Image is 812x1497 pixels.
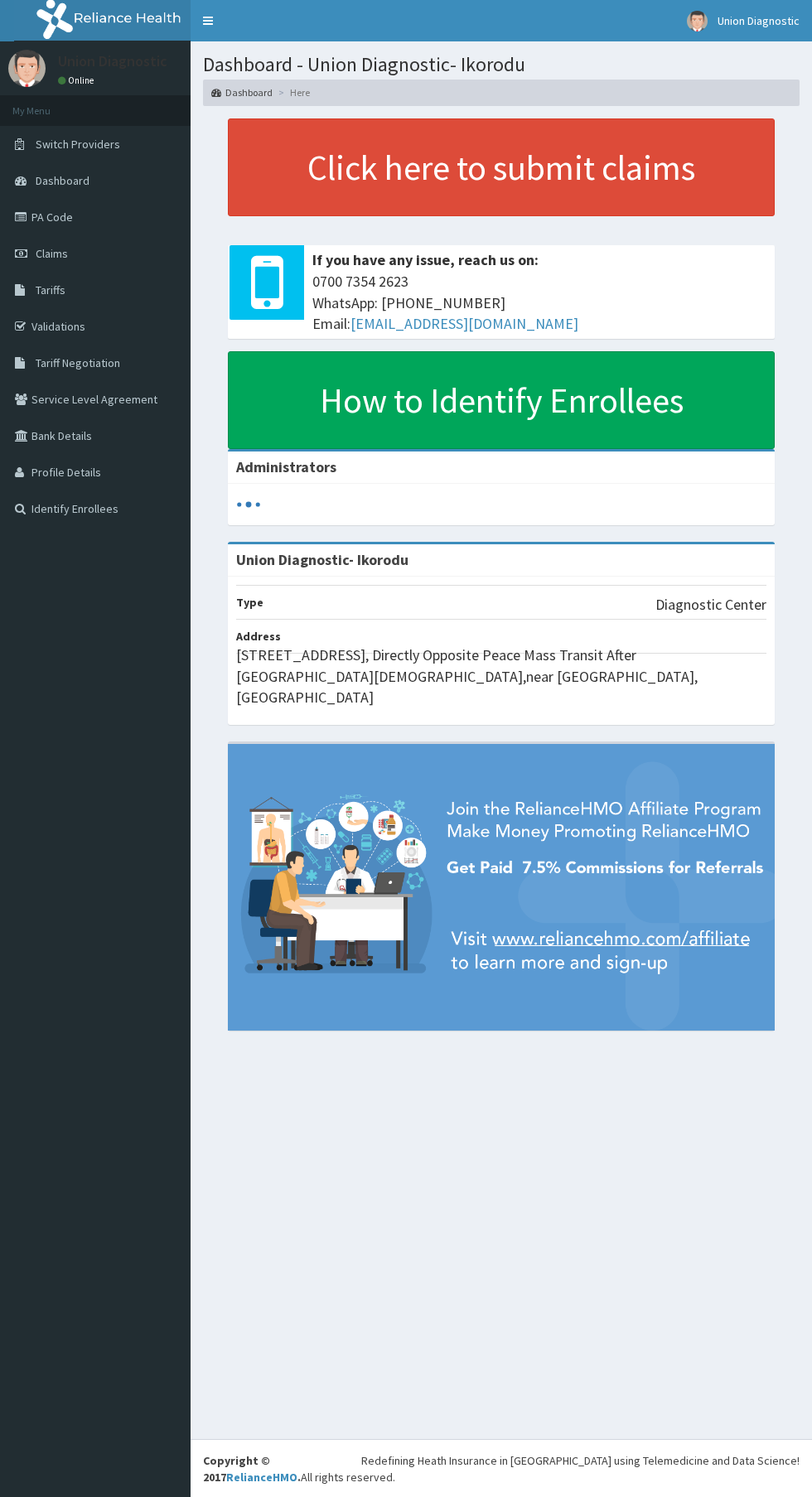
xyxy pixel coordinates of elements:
[228,351,775,449] a: How to Identify Enrollees
[203,54,800,75] h1: Dashboard - Union Diagnostic- Ikorodu
[274,85,310,99] li: Here
[58,75,98,86] a: Online
[228,744,775,1030] img: provider-team-banner.png
[211,85,273,99] a: Dashboard
[236,492,261,517] svg: audio-loading
[36,355,120,370] span: Tariff Negotiation
[687,11,708,31] img: User Image
[655,594,766,616] p: Diagnostic Center
[312,271,766,335] span: 0700 7354 2623 WhatsApp: [PHONE_NUMBER] Email:
[236,629,281,644] b: Address
[718,13,800,28] span: Union Diagnostic
[36,173,89,188] span: Dashboard
[350,314,578,333] a: [EMAIL_ADDRESS][DOMAIN_NAME]
[203,1453,301,1485] strong: Copyright © 2017 .
[236,595,263,610] b: Type
[36,282,65,297] span: Tariffs
[312,250,539,269] b: If you have any issue, reach us on:
[36,246,68,261] span: Claims
[58,54,167,69] p: Union Diagnostic
[236,457,336,476] b: Administrators
[228,118,775,216] a: Click here to submit claims
[361,1452,800,1469] div: Redefining Heath Insurance in [GEOGRAPHIC_DATA] using Telemedicine and Data Science!
[226,1470,297,1485] a: RelianceHMO
[236,550,408,569] strong: Union Diagnostic- Ikorodu
[236,645,766,708] p: [STREET_ADDRESS], Directly Opposite Peace Mass Transit After [GEOGRAPHIC_DATA][DEMOGRAPHIC_DATA],...
[8,50,46,87] img: User Image
[36,137,120,152] span: Switch Providers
